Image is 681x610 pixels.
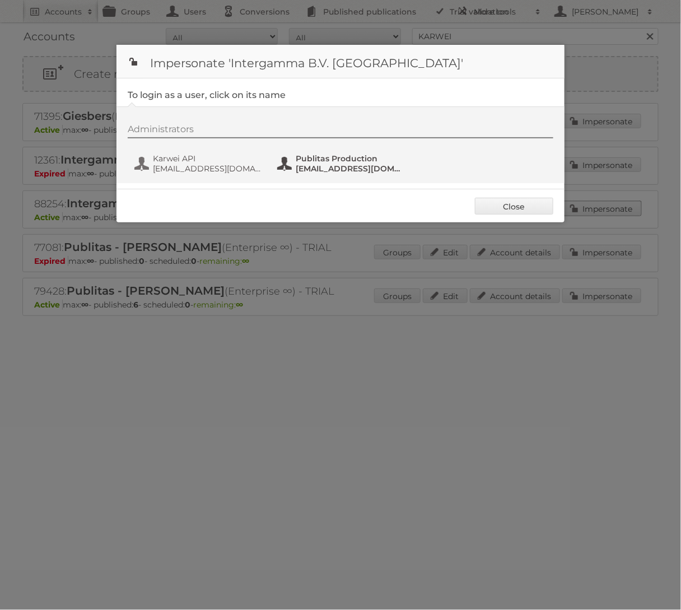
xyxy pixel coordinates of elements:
[153,153,262,164] span: Karwei API
[296,153,404,164] span: Publitas Production
[475,198,553,215] a: Close
[116,45,565,78] h1: Impersonate 'Intergamma B.V. [GEOGRAPHIC_DATA]'
[128,90,286,100] legend: To login as a user, click on its name
[276,152,408,175] button: Publitas Production [EMAIL_ADDRESS][DOMAIN_NAME]
[128,124,553,138] div: Administrators
[153,164,262,174] span: [EMAIL_ADDRESS][DOMAIN_NAME]
[133,152,265,175] button: Karwei API [EMAIL_ADDRESS][DOMAIN_NAME]
[296,164,404,174] span: [EMAIL_ADDRESS][DOMAIN_NAME]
